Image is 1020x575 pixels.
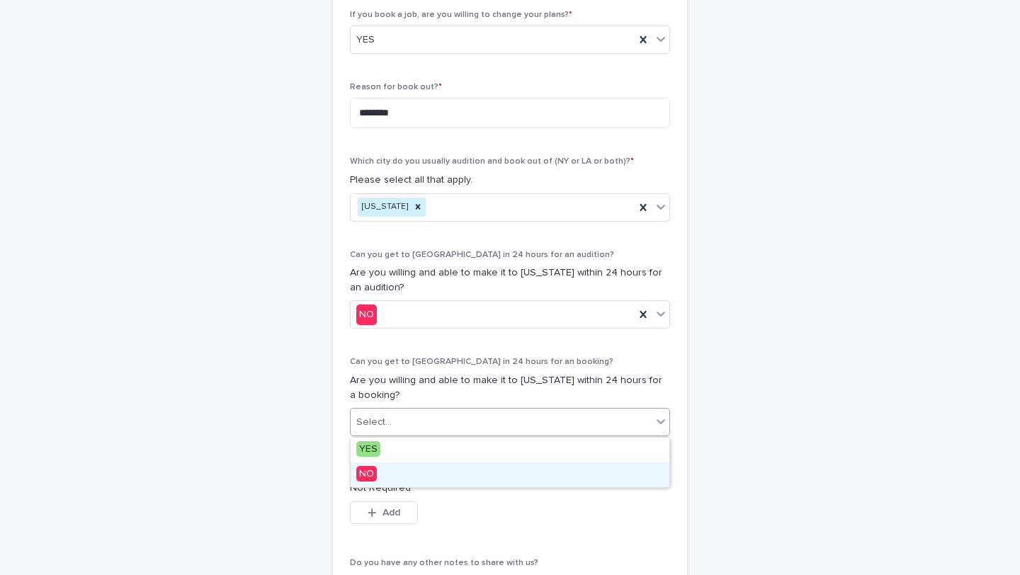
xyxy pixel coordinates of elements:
[350,266,670,295] p: Are you willing and able to make it to [US_STATE] within 24 hours for an audition?
[356,466,377,482] span: NO
[358,198,410,217] div: [US_STATE]
[350,157,634,166] span: Which city do you usually audition and book out of (NY or LA or both)?
[351,438,669,462] div: YES
[351,462,669,487] div: NO
[356,441,380,457] span: YES
[350,251,614,259] span: Can you get to [GEOGRAPHIC_DATA] in 24 hours for an audition?
[350,501,418,524] button: Add
[382,508,400,518] span: Add
[356,415,392,430] div: Select...
[356,304,377,325] div: NO
[350,358,613,366] span: Can you get to [GEOGRAPHIC_DATA] in 24 hours for an booking?
[350,11,572,19] span: If you book a job, are you willing to change your plans?
[350,559,538,567] span: Do you have any other notes to share with us?
[350,83,442,91] span: Reason for book out?
[350,173,670,188] p: Please select all that apply.
[350,373,670,403] p: Are you willing and able to make it to [US_STATE] within 24 hours for a booking?
[356,33,375,47] span: YES
[350,481,670,496] p: Not Required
